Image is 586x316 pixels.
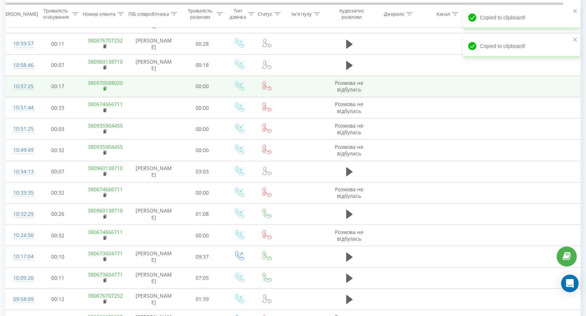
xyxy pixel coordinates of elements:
a: 380935904455 [88,122,123,129]
td: 00:32 [35,140,81,161]
a: 380674666711 [88,101,123,108]
span: Розмова не відбулась [335,229,364,242]
td: 00:07 [35,54,81,76]
div: [PERSON_NAME] [1,11,38,17]
div: Статус [258,11,272,17]
div: Тип дзвінка [230,8,246,20]
div: Ім'я пулу [291,11,312,17]
td: 00:26 [35,203,81,225]
td: 01:39 [179,289,225,310]
td: 00:00 [179,118,225,140]
a: 380960138710 [88,58,123,65]
div: Джерело [384,11,404,17]
div: Тривалість очікування [41,8,70,20]
td: [PERSON_NAME] [128,54,179,76]
td: 00:00 [179,140,225,161]
div: Тривалість розмови [186,8,215,20]
a: 380673604771 [88,271,123,278]
td: [PERSON_NAME] [128,267,179,289]
div: 10:34:13 [13,165,28,179]
div: 10:17:04 [13,249,28,264]
td: 00:00 [179,76,225,97]
div: 10:51:44 [13,101,28,115]
div: ПІБ співробітника [128,11,169,17]
td: 00:10 [35,246,81,267]
button: close [573,37,578,44]
a: 380935904455 [88,143,123,150]
td: 03:03 [179,161,225,182]
div: 10:32:29 [13,207,28,221]
div: 10:58:46 [13,58,28,72]
div: 10:59:57 [13,37,28,51]
a: 380676707252 [88,37,123,44]
td: [PERSON_NAME] [128,246,179,267]
td: 00:28 [179,33,225,54]
div: Номер клієнта [83,11,116,17]
td: 00:00 [179,97,225,118]
td: 00:07 [35,161,81,182]
a: 380674666711 [88,186,123,193]
td: 00:00 [179,182,225,203]
span: Розмова не відбулась [335,101,364,114]
td: [PERSON_NAME] [128,161,179,182]
div: Аудіозапис розмови [334,8,369,20]
td: 09:37 [179,246,225,267]
td: 00:33 [35,97,81,118]
td: 00:17 [35,76,81,97]
div: Copied to clipboard! [463,6,580,29]
a: 380676707252 [88,292,123,299]
td: 00:11 [35,33,81,54]
span: Розмова не відбулась [335,122,364,136]
div: Copied to clipboard! [463,34,580,58]
div: Канал [436,11,450,17]
td: 00:32 [35,182,81,203]
td: 00:00 [179,225,225,246]
td: 00:18 [179,54,225,76]
div: 10:57:25 [13,79,28,94]
div: 10:09:20 [13,271,28,285]
div: 10:51:25 [13,122,28,136]
td: [PERSON_NAME] [128,289,179,310]
span: Розмова не відбулась [335,79,364,93]
a: 380970588020 [88,79,123,86]
td: 07:05 [179,267,225,289]
a: 380674666711 [88,229,123,236]
td: [PERSON_NAME] [128,33,179,54]
td: 00:12 [35,289,81,310]
td: 01:08 [179,203,225,225]
span: Розмова не відбулась [335,143,364,157]
div: Open Intercom Messenger [561,275,579,292]
div: 10:33:35 [13,186,28,200]
td: 00:03 [35,118,81,140]
span: Розмова не відбулась [335,186,364,199]
div: 10:24:50 [13,228,28,242]
td: 00:11 [35,267,81,289]
a: 380960138710 [88,207,123,214]
a: 380960138710 [88,165,123,172]
td: 00:32 [35,225,81,246]
a: 380673604771 [88,250,123,257]
div: 10:49:49 [13,143,28,157]
button: close [573,8,578,15]
td: [PERSON_NAME] [128,203,179,225]
div: 09:58:09 [13,292,28,306]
